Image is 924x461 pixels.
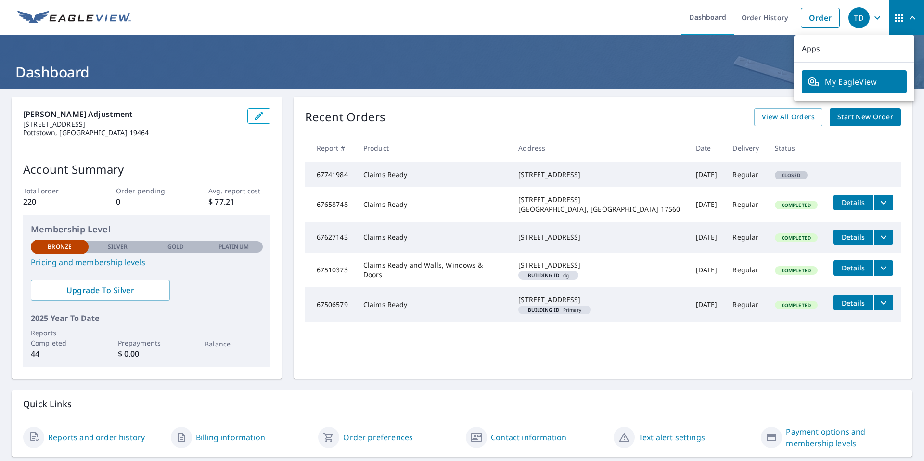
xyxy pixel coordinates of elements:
[833,195,873,210] button: detailsBtn-67658748
[794,35,914,63] p: Apps
[31,328,89,348] p: Reports Completed
[873,260,893,276] button: filesDropdownBtn-67510373
[17,11,131,25] img: EV Logo
[23,196,85,207] p: 220
[802,70,907,93] a: My EagleView
[356,187,511,222] td: Claims Ready
[873,195,893,210] button: filesDropdownBtn-67658748
[725,287,767,322] td: Regular
[511,134,688,162] th: Address
[688,134,725,162] th: Date
[762,111,815,123] span: View All Orders
[208,186,270,196] p: Avg. report cost
[839,232,868,242] span: Details
[688,187,725,222] td: [DATE]
[833,295,873,310] button: detailsBtn-67506579
[31,223,263,236] p: Membership Level
[767,134,825,162] th: Status
[528,307,559,312] em: Building ID
[528,273,559,278] em: Building ID
[522,273,575,278] span: dg
[356,134,511,162] th: Product
[356,162,511,187] td: Claims Ready
[776,302,817,308] span: Completed
[12,62,912,82] h1: Dashboard
[23,186,85,196] p: Total order
[518,260,680,270] div: [STREET_ADDRESS]
[356,222,511,253] td: Claims Ready
[688,287,725,322] td: [DATE]
[688,253,725,287] td: [DATE]
[23,108,240,120] p: [PERSON_NAME] Adjustment
[639,432,705,443] a: Text alert settings
[786,426,901,449] a: Payment options and membership levels
[116,186,178,196] p: Order pending
[518,295,680,305] div: [STREET_ADDRESS]
[343,432,413,443] a: Order preferences
[196,432,265,443] a: Billing information
[305,253,356,287] td: 67510373
[725,253,767,287] td: Regular
[48,432,145,443] a: Reports and order history
[108,243,128,251] p: Silver
[23,161,270,178] p: Account Summary
[518,195,680,214] div: [STREET_ADDRESS] [GEOGRAPHIC_DATA], [GEOGRAPHIC_DATA] 17560
[776,202,817,208] span: Completed
[356,253,511,287] td: Claims Ready and Walls, Windows & Doors
[23,120,240,128] p: [STREET_ADDRESS]
[48,243,72,251] p: Bronze
[873,295,893,310] button: filesDropdownBtn-67506579
[305,287,356,322] td: 67506579
[833,260,873,276] button: detailsBtn-67510373
[522,307,587,312] span: Primary
[754,108,822,126] a: View All Orders
[218,243,249,251] p: Platinum
[305,162,356,187] td: 67741984
[725,162,767,187] td: Regular
[305,187,356,222] td: 67658748
[688,162,725,187] td: [DATE]
[776,267,817,274] span: Completed
[776,234,817,241] span: Completed
[31,256,263,268] a: Pricing and membership levels
[725,222,767,253] td: Regular
[518,232,680,242] div: [STREET_ADDRESS]
[118,348,176,359] p: $ 0.00
[31,348,89,359] p: 44
[31,312,263,324] p: 2025 Year To Date
[31,280,170,301] a: Upgrade To Silver
[725,187,767,222] td: Regular
[305,222,356,253] td: 67627143
[167,243,184,251] p: Gold
[356,287,511,322] td: Claims Ready
[837,111,893,123] span: Start New Order
[839,198,868,207] span: Details
[205,339,262,349] p: Balance
[833,230,873,245] button: detailsBtn-67627143
[23,398,901,410] p: Quick Links
[38,285,162,295] span: Upgrade To Silver
[873,230,893,245] button: filesDropdownBtn-67627143
[518,170,680,179] div: [STREET_ADDRESS]
[491,432,566,443] a: Contact information
[688,222,725,253] td: [DATE]
[830,108,901,126] a: Start New Order
[808,76,901,88] span: My EagleView
[208,196,270,207] p: $ 77.21
[839,298,868,307] span: Details
[116,196,178,207] p: 0
[305,134,356,162] th: Report #
[776,172,807,179] span: Closed
[23,128,240,137] p: Pottstown, [GEOGRAPHIC_DATA] 19464
[848,7,870,28] div: TD
[118,338,176,348] p: Prepayments
[725,134,767,162] th: Delivery
[305,108,386,126] p: Recent Orders
[839,263,868,272] span: Details
[801,8,840,28] a: Order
